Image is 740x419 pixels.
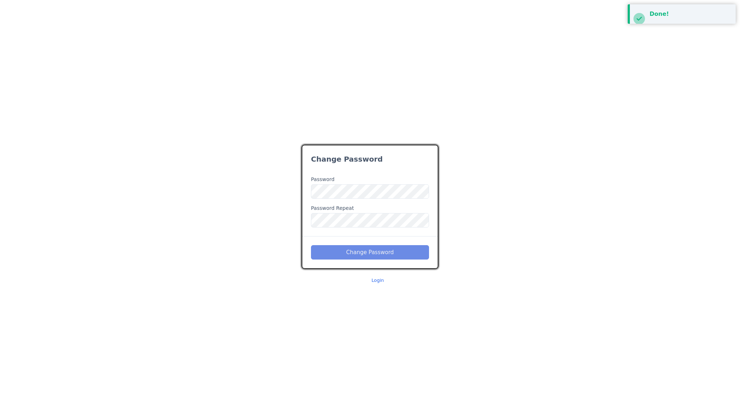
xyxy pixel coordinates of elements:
[311,154,429,164] h3: Change Password
[302,277,438,284] p: Want to ?
[311,204,354,212] label: Password Repeat
[650,10,730,18] div: Done!
[311,176,334,183] label: Password
[371,278,384,283] a: Login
